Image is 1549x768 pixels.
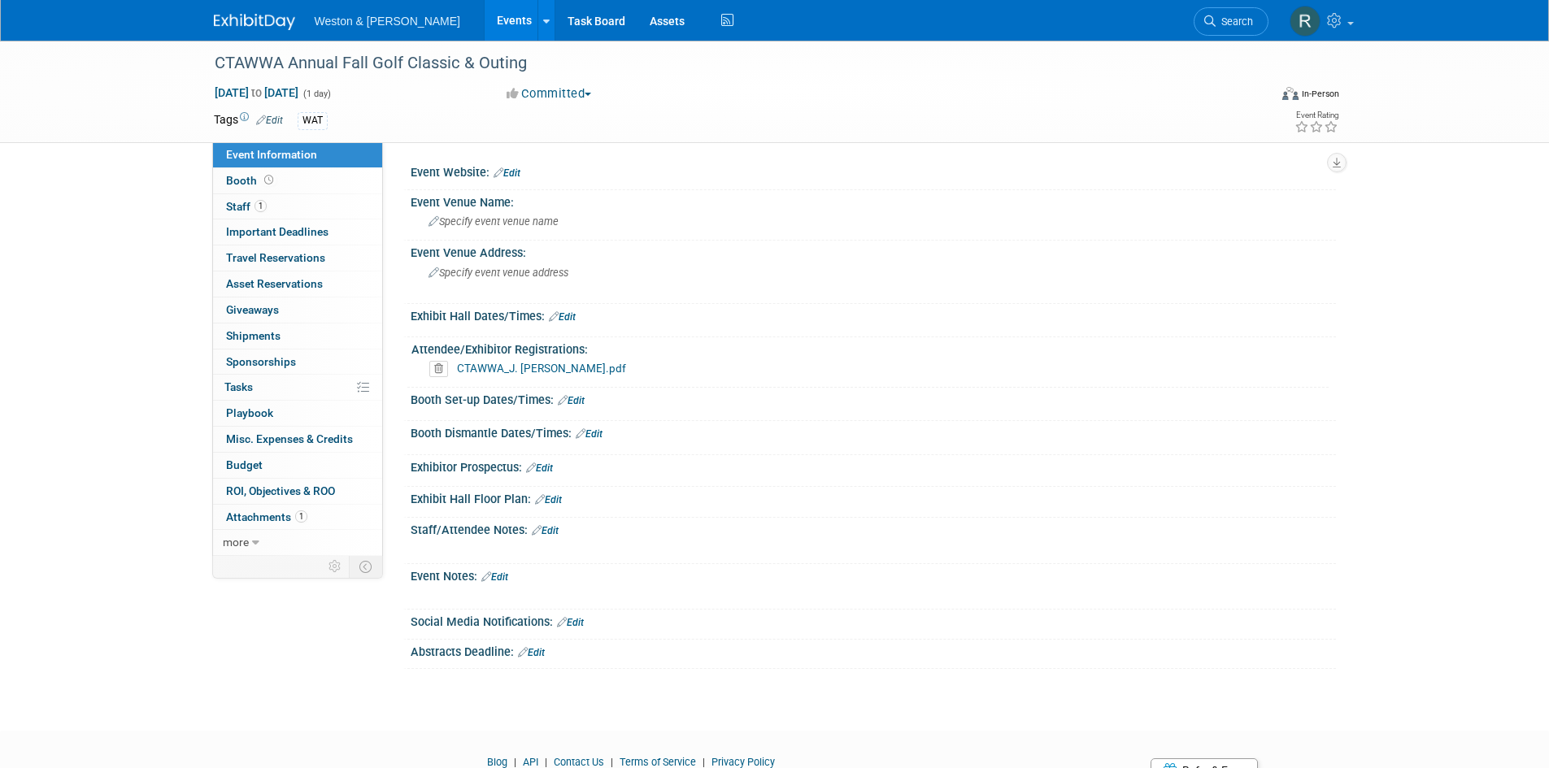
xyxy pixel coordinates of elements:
span: Important Deadlines [226,225,329,238]
div: Attendee/Exhibitor Registrations: [411,337,1329,358]
span: Asset Reservations [226,277,323,290]
span: Shipments [226,329,281,342]
a: Delete attachment? [429,363,455,375]
a: Privacy Policy [711,756,775,768]
a: Edit [481,571,508,583]
a: API [523,756,538,768]
a: Edit [558,395,585,406]
span: Attachments [226,510,307,523]
span: Search [1216,15,1253,28]
a: more [213,530,382,555]
img: Raju Vasamsetti [1290,6,1321,37]
a: Edit [256,115,283,126]
span: Travel Reservations [226,251,325,264]
span: Tasks [224,380,253,393]
div: Booth Set-up Dates/Times: [411,388,1336,409]
div: In-Person [1301,88,1339,100]
a: Terms of Service [620,756,696,768]
img: ExhibitDay [214,14,295,30]
a: Playbook [213,401,382,426]
a: Edit [518,647,545,658]
a: Sponsorships [213,349,382,375]
div: CTAWWA Annual Fall Golf Classic & Outing [209,49,1244,78]
td: Personalize Event Tab Strip [321,556,350,577]
a: Edit [526,462,553,474]
a: Event Information [213,142,382,167]
div: Exhibit Hall Floor Plan: [411,487,1336,508]
span: ROI, Objectives & ROO [226,484,335,497]
a: Edit [557,617,584,628]
a: Edit [535,494,562,505]
a: Search [1194,7,1268,36]
a: Booth [213,168,382,193]
div: Event Rating [1294,111,1338,119]
span: | [607,756,617,768]
a: Shipments [213,323,382,349]
a: Edit [532,525,559,536]
a: ROI, Objectives & ROO [213,479,382,504]
span: Specify event venue address [429,267,568,279]
button: Committed [501,85,598,102]
a: Blog [487,756,507,768]
span: Event Information [226,148,317,161]
span: [DATE] [DATE] [214,85,299,100]
a: Edit [494,167,520,179]
a: CTAWWA_J. [PERSON_NAME].pdf [457,362,626,375]
div: Staff/Attendee Notes: [411,518,1336,539]
span: Specify event venue name [429,215,559,228]
a: Edit [576,428,603,440]
span: | [510,756,520,768]
div: WAT [298,112,328,129]
a: Misc. Expenses & Credits [213,427,382,452]
span: | [698,756,709,768]
div: Exhibitor Prospectus: [411,455,1336,476]
span: 1 [255,200,267,212]
td: Toggle Event Tabs [349,556,382,577]
div: Event Website: [411,160,1336,181]
a: Important Deadlines [213,219,382,245]
span: Playbook [226,406,273,419]
div: Booth Dismantle Dates/Times: [411,421,1336,442]
span: 1 [295,510,307,523]
span: | [541,756,551,768]
a: Budget [213,453,382,478]
div: Abstracts Deadline: [411,640,1336,661]
span: (1 day) [302,89,331,99]
div: Event Format [1173,85,1340,109]
div: Event Venue Address: [411,241,1336,261]
a: Staff1 [213,194,382,219]
span: Weston & [PERSON_NAME] [315,15,460,28]
span: Budget [226,458,263,471]
span: Giveaways [226,303,279,316]
img: Format-Inperson.png [1282,87,1299,100]
span: Staff [226,200,267,213]
a: Asset Reservations [213,271,382,297]
a: Edit [549,311,576,323]
td: Tags [214,111,283,130]
div: Social Media Notifications: [411,610,1336,631]
span: more [223,536,249,549]
div: Event Venue Name: [411,190,1336,210]
div: Event Notes: [411,564,1336,585]
a: Travel Reservations [213,245,382,271]
span: Booth [226,174,276,187]
a: Giveaways [213,297,382,323]
a: Contact Us [554,756,604,768]
span: Misc. Expenses & Credits [226,432,353,445]
a: Attachments1 [213,505,382,530]
span: to [249,86,264,99]
span: Sponsorships [226,355,296,368]
span: Booth not reserved yet [261,174,276,186]
a: Tasks [213,375,382,400]
div: Exhibit Hall Dates/Times: [411,304,1336,325]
